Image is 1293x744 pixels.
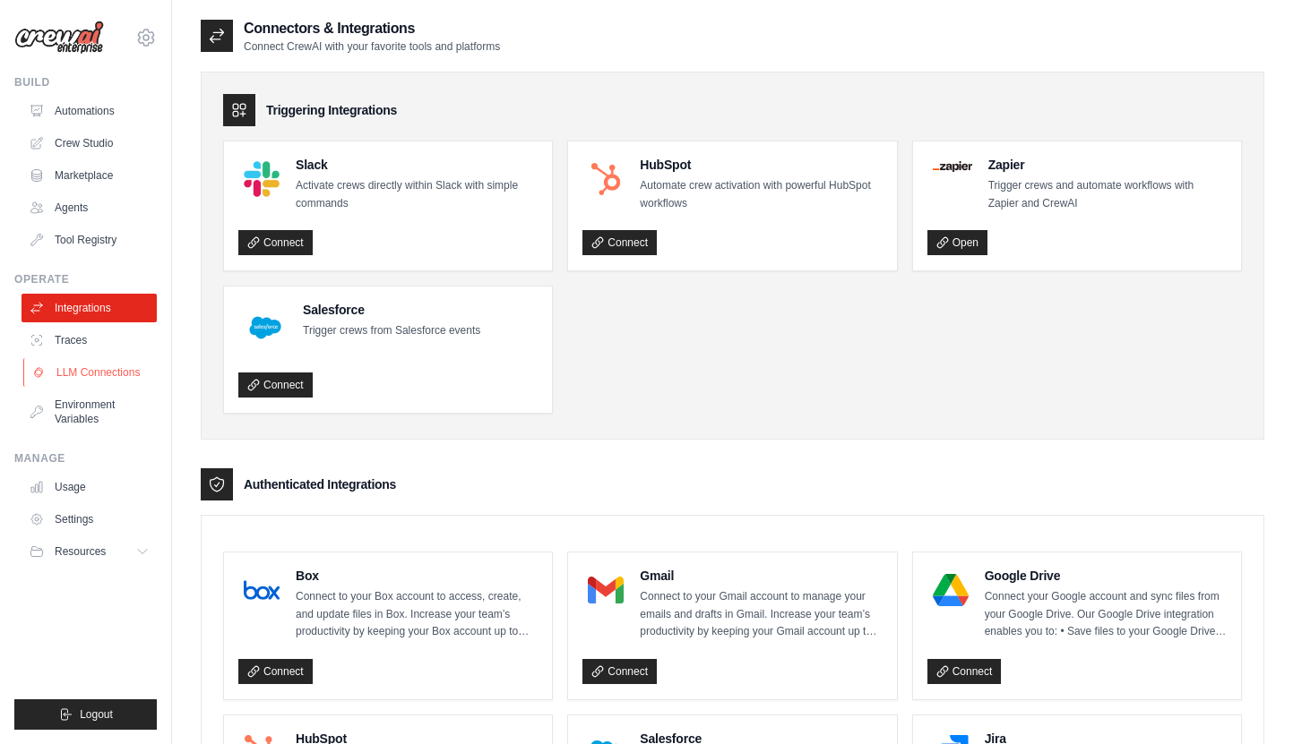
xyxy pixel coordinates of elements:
[22,161,157,190] a: Marketplace
[80,707,113,722] span: Logout
[296,567,538,585] h4: Box
[55,544,106,559] span: Resources
[244,39,500,54] p: Connect CrewAI with your favorite tools and platforms
[244,475,396,493] h3: Authenticated Integrations
[985,588,1227,641] p: Connect your Google account and sync files from your Google Drive. Our Google Drive integration e...
[303,322,480,340] p: Trigger crews from Salesforce events
[988,156,1227,174] h4: Zapier
[588,161,624,197] img: HubSpot Logo
[22,294,157,322] a: Integrations
[933,572,969,608] img: Google Drive Logo
[296,156,538,174] h4: Slack
[22,97,157,125] a: Automations
[582,230,657,255] a: Connect
[244,572,280,608] img: Box Logo
[22,505,157,534] a: Settings
[23,358,159,387] a: LLM Connections
[238,372,313,398] a: Connect
[238,659,313,684] a: Connect
[296,588,538,641] p: Connect to your Box account to access, create, and update files in Box. Increase your team’s prod...
[640,156,882,174] h4: HubSpot
[244,306,287,349] img: Salesforce Logo
[927,659,1002,684] a: Connect
[22,129,157,158] a: Crew Studio
[14,451,157,466] div: Manage
[988,177,1227,212] p: Trigger crews and automate workflows with Zapier and CrewAI
[22,326,157,355] a: Traces
[244,18,500,39] h2: Connectors & Integrations
[933,161,972,172] img: Zapier Logo
[14,272,157,286] div: Operate
[244,161,280,197] img: Slack Logo
[22,226,157,254] a: Tool Registry
[588,572,624,608] img: Gmail Logo
[927,230,987,255] a: Open
[266,101,397,119] h3: Triggering Integrations
[238,230,313,255] a: Connect
[22,537,157,566] button: Resources
[296,177,538,212] p: Activate crews directly within Slack with simple commands
[640,588,882,641] p: Connect to your Gmail account to manage your emails and drafts in Gmail. Increase your team’s pro...
[22,193,157,222] a: Agents
[14,21,104,55] img: Logo
[640,567,882,585] h4: Gmail
[14,699,157,730] button: Logout
[22,473,157,501] a: Usage
[582,659,657,684] a: Connect
[14,75,157,90] div: Build
[303,301,480,319] h4: Salesforce
[985,567,1227,585] h4: Google Drive
[22,390,157,433] a: Environment Variables
[640,177,882,212] p: Automate crew activation with powerful HubSpot workflows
